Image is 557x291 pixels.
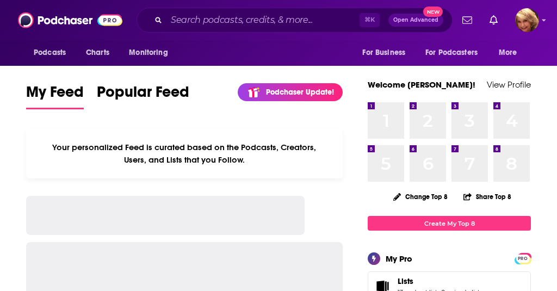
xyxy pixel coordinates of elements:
span: ⌘ K [360,13,380,27]
div: My Pro [386,253,412,264]
a: Create My Top 8 [368,216,531,231]
button: Open AdvancedNew [388,14,443,27]
a: Show notifications dropdown [458,11,476,29]
span: Logged in as SuzNiles [515,8,539,32]
span: Open Advanced [393,17,438,23]
button: open menu [26,42,80,63]
img: Podchaser - Follow, Share and Rate Podcasts [18,10,122,30]
button: open menu [418,42,493,63]
button: Change Top 8 [387,190,454,203]
a: Welcome [PERSON_NAME]! [368,79,475,90]
span: More [499,45,517,60]
span: New [423,7,443,17]
button: open menu [355,42,419,63]
div: Your personalized Feed is curated based on the Podcasts, Creators, Users, and Lists that you Follow. [26,129,343,178]
button: open menu [121,42,182,63]
button: Share Top 8 [463,186,512,207]
span: PRO [516,255,529,263]
button: open menu [491,42,531,63]
span: Podcasts [34,45,66,60]
span: Charts [86,45,109,60]
span: My Feed [26,83,84,108]
span: For Podcasters [425,45,478,60]
a: Show notifications dropdown [485,11,502,29]
img: User Profile [515,8,539,32]
a: PRO [516,254,529,262]
span: For Business [362,45,405,60]
p: Podchaser Update! [266,88,334,97]
span: Monitoring [129,45,168,60]
button: Show profile menu [515,8,539,32]
a: Popular Feed [97,83,189,109]
span: Popular Feed [97,83,189,108]
a: Lists [398,276,482,286]
input: Search podcasts, credits, & more... [166,11,360,29]
a: My Feed [26,83,84,109]
a: View Profile [487,79,531,90]
span: Lists [398,276,413,286]
a: Charts [79,42,116,63]
div: Search podcasts, credits, & more... [137,8,453,33]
